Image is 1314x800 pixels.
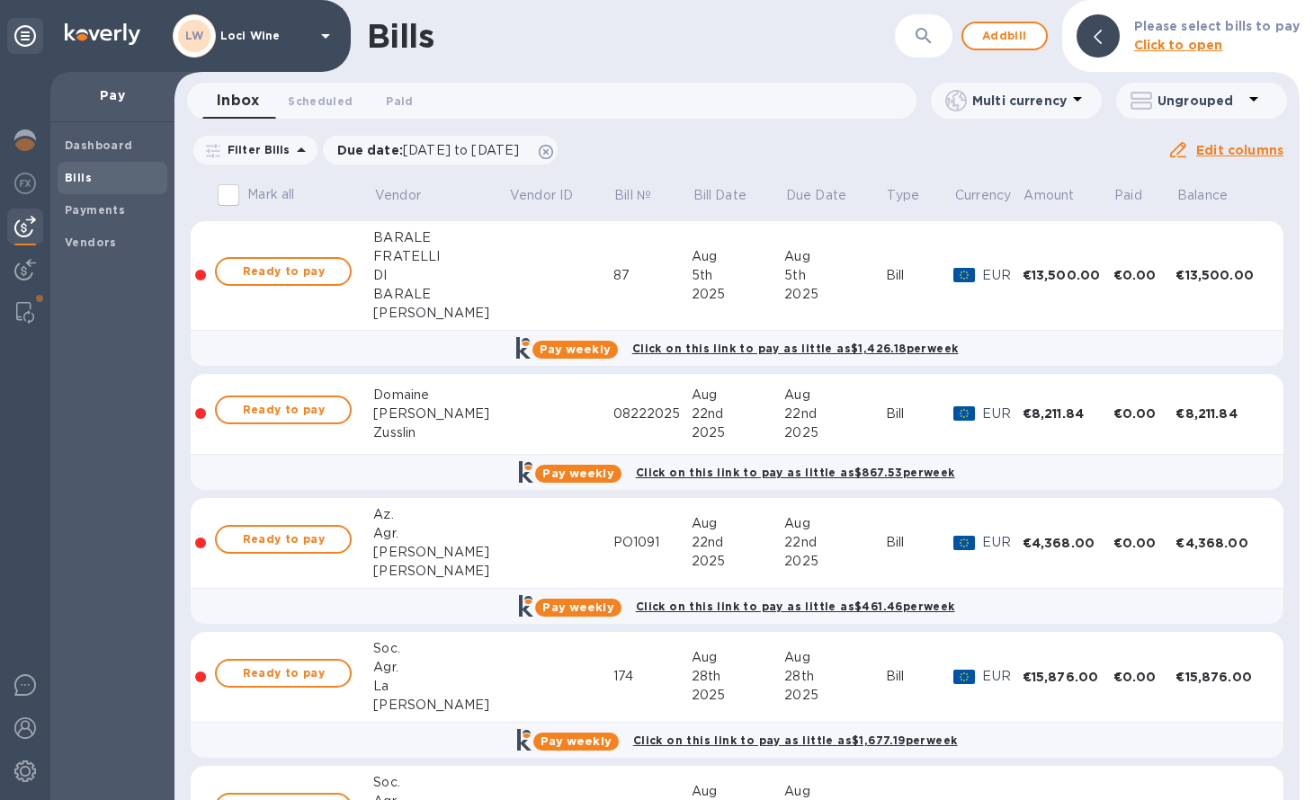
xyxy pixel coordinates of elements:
div: Due date:[DATE] to [DATE] [323,136,559,164]
div: 5th [784,266,885,285]
span: Vendor ID [510,186,596,205]
span: Scheduled [288,92,353,111]
p: Due date : [337,141,529,159]
div: Aug [784,648,885,667]
div: 2025 [692,285,784,304]
div: PO1091 [613,533,693,552]
div: Aug [692,648,784,667]
div: Agr. [373,658,508,677]
p: EUR [982,667,1022,686]
div: Bill [886,266,954,285]
span: Currency [955,186,1011,205]
div: Agr. [373,524,508,543]
span: Ready to pay [231,261,335,282]
button: Ready to pay [215,659,352,688]
p: Filter Bills [220,142,291,157]
div: €0.00 [1113,266,1176,284]
p: Due Date [786,186,846,205]
span: Inbox [217,88,259,113]
b: Click on this link to pay as little as $867.53 per week [636,466,955,479]
div: 28th [692,667,784,686]
b: Vendors [65,236,117,249]
b: Pay weekly [542,467,613,480]
div: 2025 [784,423,885,442]
b: Click on this link to pay as little as $1,426.18 per week [632,342,959,355]
p: EUR [982,266,1022,285]
div: Aug [784,386,885,404]
span: Bill № [614,186,675,205]
h1: Bills [367,17,434,55]
p: Paid [1114,186,1142,205]
p: EUR [982,404,1022,423]
b: LW [185,29,204,42]
div: €0.00 [1113,534,1176,552]
div: €0.00 [1113,668,1176,686]
div: Aug [784,514,885,533]
b: Click to open [1134,38,1223,52]
b: Please select bills to pay [1134,19,1300,33]
div: 2025 [692,552,784,571]
span: Ready to pay [231,529,335,550]
div: 2025 [692,423,784,442]
div: BARALE [373,285,508,304]
div: €4,368.00 [1023,534,1113,552]
div: 2025 [784,552,885,571]
p: EUR [982,533,1022,552]
b: Click on this link to pay as little as $461.46 per week [636,600,955,613]
div: 22nd [784,404,885,423]
div: [PERSON_NAME] [373,404,508,423]
div: 2025 [784,285,885,304]
div: [PERSON_NAME] [373,543,508,562]
b: Bills [65,171,92,184]
u: Edit columns [1196,143,1283,157]
b: Click on this link to pay as little as $1,677.19 per week [633,733,958,747]
p: Bill Date [693,186,746,205]
span: Ready to pay [231,399,335,421]
div: Soc. [373,773,508,792]
div: Az. [373,505,508,524]
button: Ready to pay [215,257,352,286]
span: Vendor [375,186,444,205]
p: Type [887,186,919,205]
span: Balance [1177,186,1251,205]
div: €15,876.00 [1023,668,1113,686]
p: Ungrouped [1158,92,1243,110]
div: 22nd [692,404,784,423]
span: Bill Date [693,186,770,205]
div: Aug [692,514,784,533]
span: Ready to pay [231,662,335,684]
div: €15,876.00 [1175,668,1266,686]
div: [PERSON_NAME] [373,562,508,581]
p: Loci Wine [220,30,310,42]
button: Ready to pay [215,396,352,424]
div: 2025 [692,686,784,705]
div: €8,211.84 [1023,404,1113,422]
span: Amount [1023,186,1097,205]
button: Ready to pay [215,525,352,554]
p: Balance [1177,186,1228,205]
div: Unpin categories [7,18,43,54]
div: Bill [886,533,954,552]
p: Bill № [614,186,651,205]
div: Aug [692,247,784,266]
img: Foreign exchange [14,173,36,194]
span: [DATE] to [DATE] [403,143,519,157]
div: DI [373,266,508,285]
div: 2025 [784,686,885,705]
div: Aug [692,386,784,404]
b: Pay weekly [541,734,612,748]
div: Soc. [373,639,508,658]
div: [PERSON_NAME] [373,304,508,323]
div: BARALE [373,228,508,247]
div: 22nd [784,533,885,552]
div: [PERSON_NAME] [373,696,508,715]
p: Multi currency [972,92,1067,110]
div: €8,211.84 [1175,404,1266,422]
span: Type [887,186,943,205]
b: Pay weekly [542,600,613,614]
div: €0.00 [1113,404,1176,422]
b: Payments [65,203,125,217]
p: Amount [1023,186,1074,205]
div: 87 [613,266,693,285]
div: €13,500.00 [1175,266,1266,284]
